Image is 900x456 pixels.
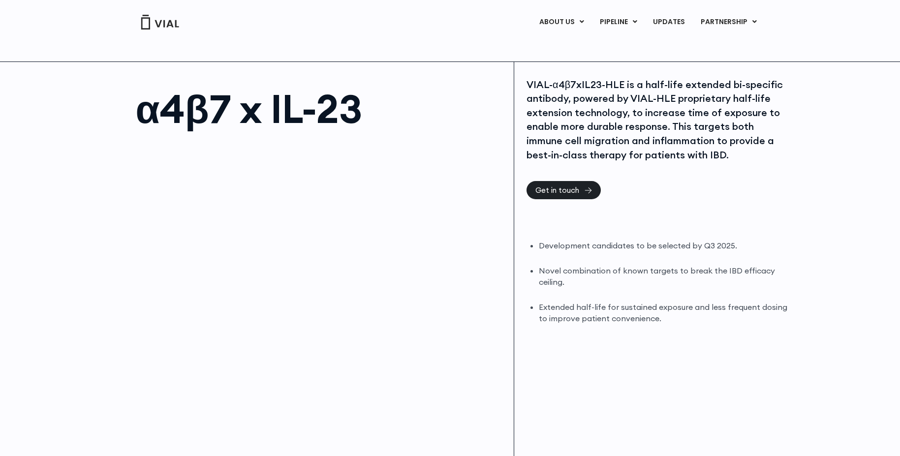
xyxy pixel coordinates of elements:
[539,265,789,288] li: Novel combination of known targets to break the IBD efficacy ceiling.
[539,240,789,251] li: Development candidates to be selected by Q3 2025.
[693,14,765,30] a: PARTNERSHIPMenu Toggle
[531,14,591,30] a: ABOUT USMenu Toggle
[535,186,579,194] span: Get in touch
[527,78,789,162] div: VIAL-α4β7xIL23-HLE is a half-life extended bi-specific antibody, powered by VIAL-HLE proprietary ...
[539,302,789,324] li: Extended half-life for sustained exposure and less frequent dosing to improve patient convenience.
[645,14,692,30] a: UPDATES
[140,15,180,30] img: Vial Logo
[592,14,645,30] a: PIPELINEMenu Toggle
[136,89,504,128] h1: α4β7 x IL-23
[527,181,601,199] a: Get in touch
